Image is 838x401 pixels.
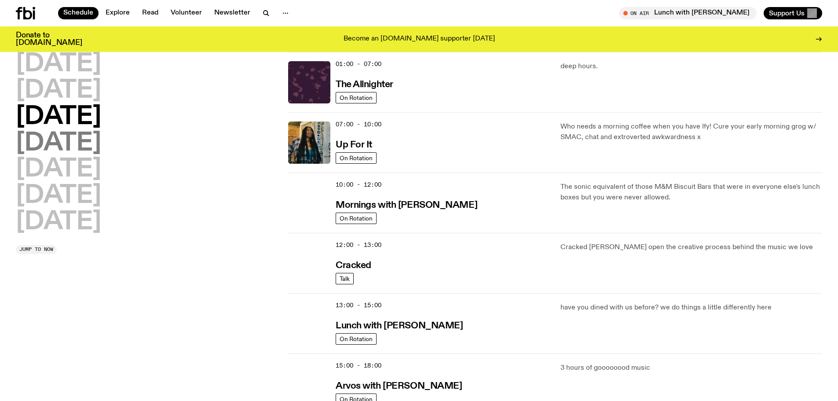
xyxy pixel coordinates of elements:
[19,247,53,252] span: Jump to now
[764,7,822,19] button: Support Us
[16,78,101,103] button: [DATE]
[560,302,822,313] p: have you dined with us before? we do things a little differently here
[336,60,381,68] span: 01:00 - 07:00
[336,382,462,391] h3: Arvos with [PERSON_NAME]
[336,213,377,224] a: On Rotation
[288,242,330,284] img: Logo for Podcast Cracked. Black background, with white writing, with glass smashing graphics
[336,273,354,284] a: Talk
[16,184,101,208] button: [DATE]
[560,121,822,143] p: Who needs a morning coffee when you have Ify! Cure your early morning grog w/ SMAC, chat and extr...
[560,242,822,253] p: Cracked [PERSON_NAME] open the creative process behind the music we love
[336,139,372,150] a: Up For It
[336,333,377,345] a: On Rotation
[340,335,373,342] span: On Rotation
[336,380,462,391] a: Arvos with [PERSON_NAME]
[336,80,393,89] h3: The Allnighter
[336,320,463,331] a: Lunch with [PERSON_NAME]
[336,120,381,129] span: 07:00 - 10:00
[560,61,822,72] p: deep hours.
[340,215,373,221] span: On Rotation
[16,210,101,235] button: [DATE]
[16,245,57,254] button: Jump to now
[16,52,101,77] button: [DATE]
[340,275,350,282] span: Talk
[209,7,256,19] a: Newsletter
[16,131,101,156] button: [DATE]
[336,201,477,210] h3: Mornings with [PERSON_NAME]
[340,155,373,161] span: On Rotation
[288,121,330,164] img: Ify - a Brown Skin girl with black braided twists, looking up to the side with her tongue stickin...
[340,94,373,101] span: On Rotation
[336,92,377,103] a: On Rotation
[344,35,495,43] p: Become an [DOMAIN_NAME] supporter [DATE]
[336,321,463,331] h3: Lunch with [PERSON_NAME]
[619,7,757,19] button: On AirLunch with [PERSON_NAME]
[336,199,477,210] a: Mornings with [PERSON_NAME]
[336,259,371,270] a: Cracked
[16,105,101,129] button: [DATE]
[137,7,164,19] a: Read
[336,140,372,150] h3: Up For It
[288,182,330,224] img: Radio presenter Ben Hansen sits in front of a wall of photos and an fbi radio sign. Film photo. B...
[336,261,371,270] h3: Cracked
[16,157,101,182] button: [DATE]
[336,301,381,309] span: 13:00 - 15:00
[336,241,381,249] span: 12:00 - 13:00
[336,361,381,370] span: 15:00 - 18:00
[336,152,377,164] a: On Rotation
[336,78,393,89] a: The Allnighter
[769,9,805,17] span: Support Us
[165,7,207,19] a: Volunteer
[58,7,99,19] a: Schedule
[100,7,135,19] a: Explore
[16,32,82,47] h3: Donate to [DOMAIN_NAME]
[560,182,822,203] p: The sonic equivalent of those M&M Biscuit Bars that were in everyone else's lunch boxes but you w...
[560,363,822,373] p: 3 hours of goooooood music
[336,180,381,189] span: 10:00 - 12:00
